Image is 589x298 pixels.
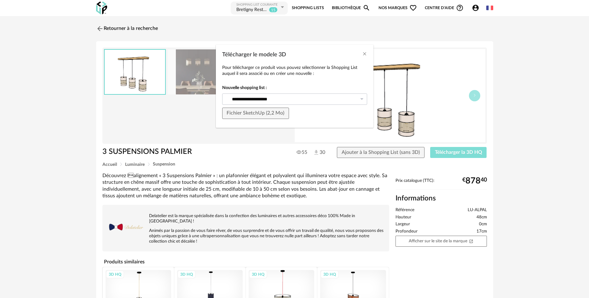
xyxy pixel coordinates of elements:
div: Télécharger le modele 3D [216,45,373,128]
span: Fichier SketchUp (2,2 Mo) [227,110,284,115]
p: Pour télécharger ce produit vous pouvez sélectionner la Shopping List auquel il sera associé ou e... [222,65,367,76]
span: Télécharger le modele 3D [222,52,286,58]
button: Close [362,51,367,58]
strong: Nouvelle shopping list : [222,85,367,91]
button: Fichier SketchUp (2,2 Mo) [222,108,289,119]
